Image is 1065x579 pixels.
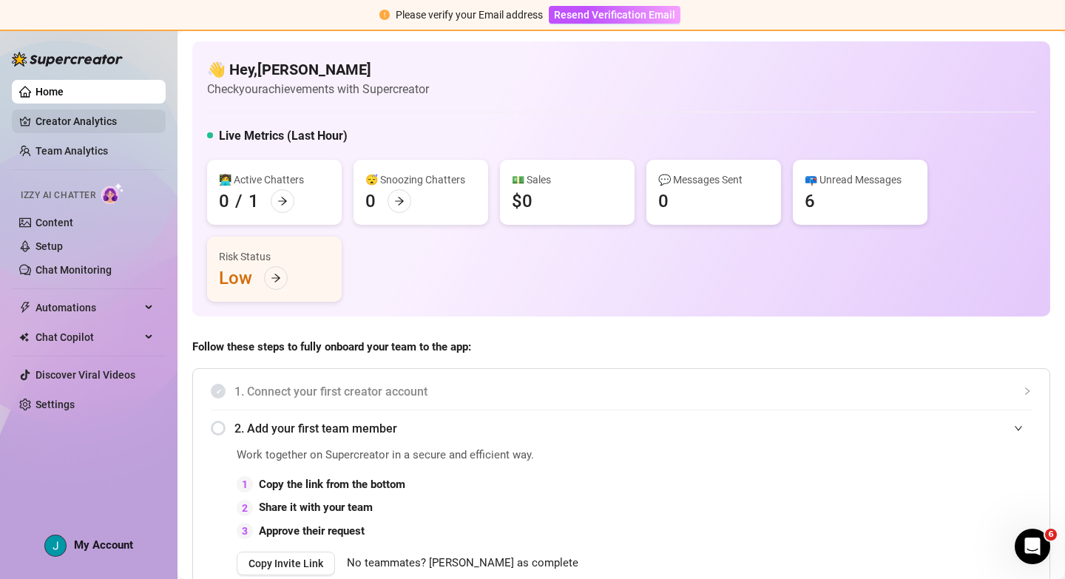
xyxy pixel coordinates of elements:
button: Resend Verification Email [549,6,680,24]
a: Content [35,217,73,228]
h5: Live Metrics (Last Hour) [219,127,348,145]
strong: Share it with your team [259,501,373,514]
div: 📪 Unread Messages [805,172,916,188]
span: arrow-right [271,273,281,283]
span: arrow-right [277,196,288,206]
span: Copy Invite Link [248,558,323,569]
span: Izzy AI Chatter [21,189,95,203]
span: expanded [1014,424,1023,433]
span: Chat Copilot [35,325,141,349]
span: exclamation-circle [379,10,390,20]
span: My Account [74,538,133,552]
h4: 👋 Hey, [PERSON_NAME] [207,59,429,80]
div: 👩‍💻 Active Chatters [219,172,330,188]
img: AAcHTtdCk6BdqeoaJRYOObBdqcR5R0HSEAzMCPXiBbVj=s96-c [45,535,66,556]
span: Automations [35,296,141,319]
span: 2. Add your first team member [234,419,1032,438]
iframe: Intercom live chat [1015,529,1050,564]
span: collapsed [1023,387,1032,396]
a: Chat Monitoring [35,264,112,276]
div: 6 [805,189,815,213]
div: 💵 Sales [512,172,623,188]
a: Home [35,86,64,98]
img: logo-BBDzfeDw.svg [12,52,123,67]
div: 0 [365,189,376,213]
article: Check your achievements with Supercreator [207,80,429,98]
div: 0 [219,189,229,213]
span: 6 [1045,529,1057,541]
div: $0 [512,189,532,213]
div: 2 [237,500,253,516]
span: arrow-right [394,196,405,206]
img: Chat Copilot [19,332,29,342]
div: 😴 Snoozing Chatters [365,172,476,188]
div: Please verify your Email address [396,7,543,23]
a: Discover Viral Videos [35,369,135,381]
div: 3 [237,523,253,539]
span: No teammates? [PERSON_NAME] as complete [347,555,578,572]
div: 1. Connect your first creator account [211,373,1032,410]
img: AI Chatter [101,183,124,204]
a: Settings [35,399,75,410]
a: Creator Analytics [35,109,154,133]
button: Copy Invite Link [237,552,335,575]
div: Risk Status [219,248,330,265]
strong: Follow these steps to fully onboard your team to the app: [192,340,471,353]
span: Work together on Supercreator in a secure and efficient way. [237,447,699,464]
a: Team Analytics [35,145,108,157]
strong: Copy the link from the bottom [259,478,405,491]
strong: Approve their request [259,524,365,538]
div: 2. Add your first team member [211,410,1032,447]
span: 1. Connect your first creator account [234,382,1032,401]
div: 1 [248,189,259,213]
div: 0 [658,189,669,213]
div: 💬 Messages Sent [658,172,769,188]
span: thunderbolt [19,302,31,314]
div: 1 [237,476,253,492]
span: Resend Verification Email [554,9,675,21]
a: Setup [35,240,63,252]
